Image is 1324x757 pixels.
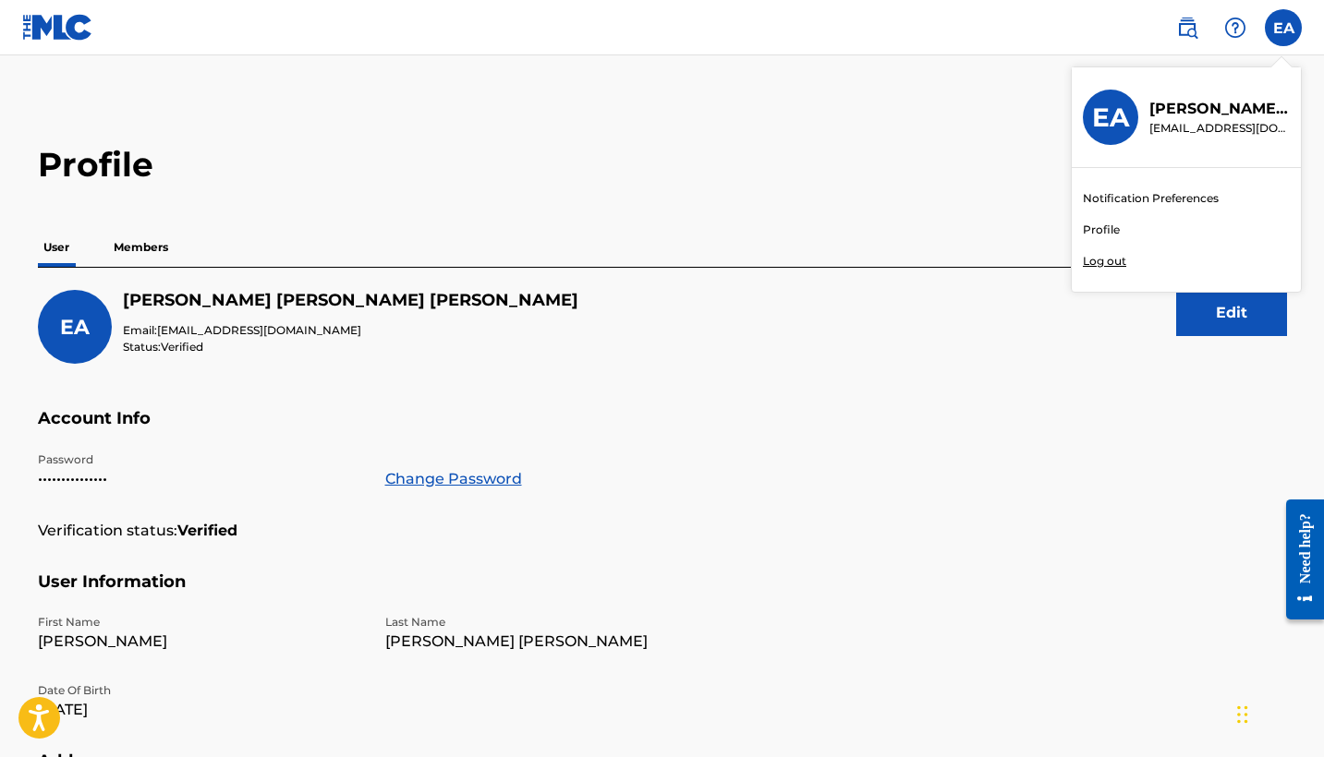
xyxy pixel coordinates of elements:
p: Verification status: [38,520,177,542]
h5: Account Info [38,408,1287,451]
p: Email: [123,322,578,339]
p: Ezri Jair Acuna Suarez [1149,98,1290,120]
iframe: Resource Center [1272,484,1324,636]
p: ••••••••••••••• [38,468,363,490]
img: MLC Logo [22,14,93,41]
a: Change Password [385,468,522,490]
p: Last Name [385,614,711,631]
p: Log out [1083,253,1126,270]
div: User Menu [1265,9,1302,46]
p: User [38,228,75,267]
h5: User Information [38,571,1287,615]
div: Help [1217,9,1254,46]
img: help [1224,17,1246,39]
a: Profile [1083,222,1120,238]
p: [PERSON_NAME] [PERSON_NAME] [385,631,711,653]
p: Date Of Birth [38,682,363,699]
p: [PERSON_NAME] [38,631,363,653]
button: Edit [1176,290,1287,336]
p: Members [108,228,174,267]
a: Notification Preferences [1083,190,1219,207]
p: Status: [123,339,578,355]
span: Verified [161,340,203,354]
h3: EA [1092,102,1129,134]
h5: Ezri Jair Acuna Suarez [123,290,578,311]
img: search [1176,17,1198,39]
span: [EMAIL_ADDRESS][DOMAIN_NAME] [157,323,361,337]
p: Password [38,451,363,468]
div: Drag [1237,687,1248,742]
p: First Name [38,614,363,631]
iframe: Chat Widget [1232,668,1324,757]
p: gusu2702@gmail.com [1149,120,1290,137]
a: Public Search [1169,9,1206,46]
p: [DATE] [38,699,363,721]
span: EA [60,315,90,340]
strong: Verified [177,520,237,542]
h2: Profile [38,144,1287,186]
